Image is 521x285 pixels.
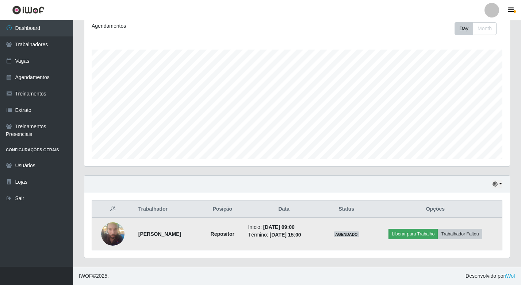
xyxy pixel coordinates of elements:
[455,22,497,35] div: First group
[248,231,319,239] li: Término:
[201,201,244,218] th: Posição
[466,272,515,280] span: Desenvolvido por
[438,229,482,239] button: Trabalhador Faltou
[388,229,438,239] button: Liberar para Trabalho
[92,22,256,30] div: Agendamentos
[79,272,109,280] span: © 2025 .
[248,223,319,231] li: Início:
[79,273,92,279] span: IWOF
[244,201,324,218] th: Data
[334,231,359,237] span: AGENDADO
[505,273,515,279] a: iWof
[134,201,201,218] th: Trabalhador
[101,218,124,249] img: 1746535301909.jpeg
[369,201,502,218] th: Opções
[270,232,301,238] time: [DATE] 15:00
[324,201,369,218] th: Status
[138,231,181,237] strong: [PERSON_NAME]
[455,22,473,35] button: Day
[455,22,502,35] div: Toolbar with button groups
[263,224,295,230] time: [DATE] 09:00
[12,5,45,15] img: CoreUI Logo
[211,231,234,237] strong: Repositor
[473,22,497,35] button: Month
